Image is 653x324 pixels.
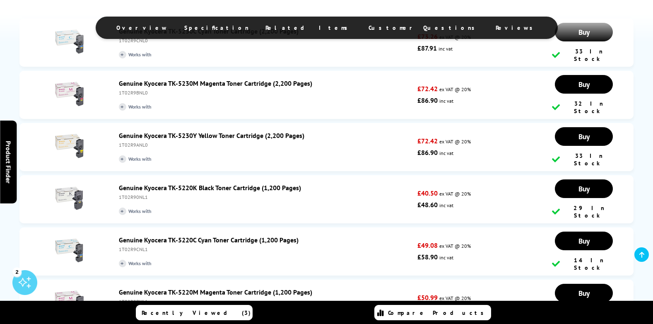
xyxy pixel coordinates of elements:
span: Works with [119,260,160,267]
span: Buy [578,184,590,193]
div: 2 [12,267,22,276]
strong: £40.50 [417,189,438,197]
span: Buy [578,288,590,298]
span: Specification [184,24,249,31]
div: 32 In Stock [552,100,616,115]
img: Genuine Kyocera TK-5220K Black Toner Cartridge (1,200 Pages) [55,184,84,213]
a: Genuine Kyocera TK-5230Y Yellow Toner Cartridge (2,200 Pages) [119,131,304,140]
strong: £49.08 [417,241,438,249]
i: + [119,51,126,58]
img: Genuine Kyocera TK-5220M Magenta Toner Cartridge (1,200 Pages) [55,288,84,317]
strong: £87.91 [417,44,437,52]
strong: £50.99 [417,293,438,302]
strong: £48.60 [417,201,438,209]
span: Works with [119,103,160,111]
img: Genuine Kyocera TK-5230M Magenta Toner Cartridge (2,200 Pages) [55,80,84,109]
strong: £86.90 [417,148,438,157]
a: Genuine Kyocera TK-5220C Cyan Toner Cartridge (1,200 Pages) [119,236,299,244]
img: Genuine Kyocera TK-5230Y Yellow Toner Cartridge (2,200 Pages) [55,132,84,161]
span: Related Items [265,24,352,31]
span: inc vat [439,150,453,156]
a: Genuine Kyocera TK-5220K Black Toner Cartridge (1,200 Pages) [119,184,301,192]
span: inc vat [439,46,453,52]
img: Genuine Kyocera TK-5220C Cyan Toner Cartridge (1,200 Pages) [55,236,84,265]
a: Recently Viewed (3) [136,305,253,320]
span: ex VAT @ 20% [439,86,471,92]
div: 1T02R9BNL0 [119,89,413,96]
span: Reviews [496,24,537,31]
div: 1T02R90NL1 [119,194,413,200]
span: Buy [578,132,590,141]
span: Works with [119,51,160,58]
i: + [119,260,126,267]
span: Works with [119,208,160,215]
span: Overview [116,24,168,31]
span: ex VAT @ 20% [439,138,471,145]
i: + [119,155,126,163]
span: Compare Products [388,309,488,317]
a: Genuine Kyocera TK-5220M Magenta Toner Cartridge (1,200 Pages) [119,288,312,296]
i: + [119,208,126,215]
div: 29 In Stock [552,204,616,219]
span: inc vat [439,202,453,208]
span: inc vat [439,254,453,261]
a: Compare Products [374,305,491,320]
span: Buy [578,236,590,246]
span: Works with [119,155,160,163]
span: ex VAT @ 20% [439,295,471,301]
span: ex VAT @ 20% [439,191,471,197]
strong: £72.42 [417,137,438,145]
strong: £58.90 [417,253,438,261]
span: Buy [578,80,590,89]
strong: £72.42 [417,85,438,93]
div: 1T02R9CNL1 [119,246,413,252]
a: Genuine Kyocera TK-5230M Magenta Toner Cartridge (2,200 Pages) [119,79,312,87]
strong: £86.90 [417,96,438,104]
div: 1T02R9ANL0 [119,142,413,148]
span: Customer Questions [369,24,479,31]
div: 1T02R9BNL1 [119,298,413,305]
div: 33 In Stock [552,152,616,167]
i: + [119,103,126,111]
span: Product Finder [4,141,12,184]
span: ex VAT @ 20% [439,243,471,249]
span: Recently Viewed (3) [142,309,251,317]
div: 14 In Stock [552,256,616,271]
span: inc vat [439,98,453,104]
div: 33 In Stock [552,48,616,63]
